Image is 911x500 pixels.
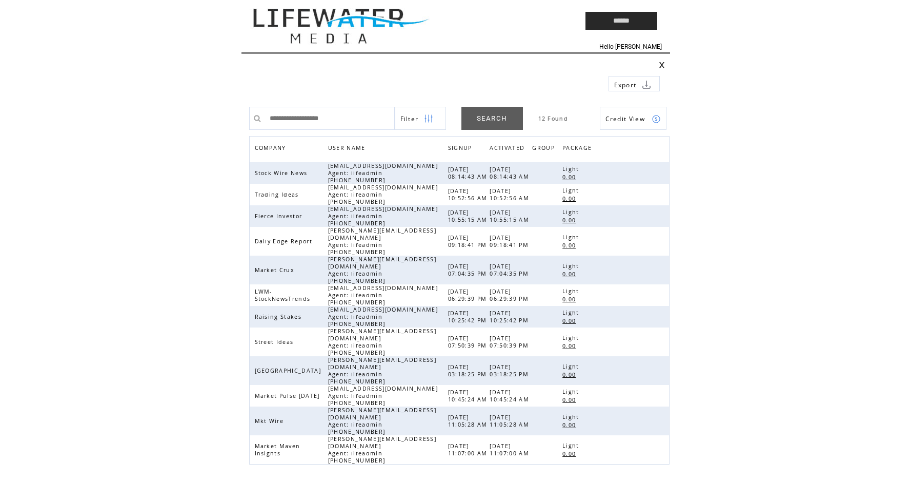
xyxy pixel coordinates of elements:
span: [DATE] 10:52:56 AM [448,187,490,202]
span: Light [562,262,582,270]
span: [PERSON_NAME][EMAIL_ADDRESS][DOMAIN_NAME] Agent: lifeadmin [PHONE_NUMBER] [328,227,436,256]
a: 0.00 [562,395,581,404]
span: [DATE] 10:55:15 AM [448,209,490,223]
span: [PERSON_NAME][EMAIL_ADDRESS][DOMAIN_NAME] Agent: lifeadmin [PHONE_NUMBER] [328,407,436,435]
span: 0.00 [562,296,578,303]
span: [DATE] 07:50:39 PM [448,335,490,349]
span: [DATE] 06:29:39 PM [490,288,531,302]
a: 0.00 [562,270,581,278]
span: ACTIVATED [490,142,527,157]
span: 0.00 [562,421,578,429]
img: download.png [642,80,651,89]
span: [DATE] 10:45:24 AM [448,389,490,403]
span: 0.00 [562,396,578,403]
span: [DATE] 07:04:35 PM [448,263,490,277]
span: [DATE] 11:07:00 AM [448,443,490,457]
span: [EMAIL_ADDRESS][DOMAIN_NAME] Agent: lifeadmin [PHONE_NUMBER] [328,184,438,205]
img: credits.png [652,114,661,124]
a: COMPANY [255,144,289,150]
span: Light [562,234,582,241]
span: [EMAIL_ADDRESS][DOMAIN_NAME] Agent: lifeadmin [PHONE_NUMBER] [328,385,438,407]
span: Light [562,413,582,420]
span: Market Pulse [DATE] [255,392,322,399]
span: Daily Edge Report [255,238,315,245]
span: Fierce Investor [255,213,305,220]
span: [PERSON_NAME][EMAIL_ADDRESS][DOMAIN_NAME] Agent: lifeadmin [PHONE_NUMBER] [328,435,436,464]
span: [DATE] 06:29:39 PM [448,288,490,302]
span: USER NAME [328,142,368,157]
span: Market Maven Insights [255,443,300,457]
span: Light [562,187,582,194]
span: Light [562,334,582,341]
span: [GEOGRAPHIC_DATA] [255,367,324,374]
span: Show filters [400,114,419,123]
span: 0.00 [562,371,578,378]
a: 0.00 [562,341,581,350]
span: Light [562,388,582,395]
span: Light [562,287,582,295]
span: 12 Found [538,115,569,122]
a: 0.00 [562,194,581,203]
span: Market Crux [255,266,297,274]
span: [DATE] 11:05:28 AM [448,414,490,428]
a: SEARCH [461,107,523,130]
a: 0.00 [562,316,581,325]
span: [DATE] 07:50:39 PM [490,335,531,349]
span: 0.00 [562,271,578,278]
span: [PERSON_NAME][EMAIL_ADDRESS][DOMAIN_NAME] Agent: lifeadmin [PHONE_NUMBER] [328,356,436,385]
span: Light [562,165,582,172]
a: GROUP [532,142,560,157]
span: [PERSON_NAME][EMAIL_ADDRESS][DOMAIN_NAME] Agent: lifeadmin [PHONE_NUMBER] [328,256,436,284]
span: [DATE] 10:25:42 PM [448,310,490,324]
span: [EMAIL_ADDRESS][DOMAIN_NAME] Agent: lifeadmin [PHONE_NUMBER] [328,205,438,227]
span: 0.00 [562,450,578,457]
span: Stock Wire News [255,169,310,177]
span: SIGNUP [448,142,475,157]
span: [DATE] 11:07:00 AM [490,443,532,457]
span: Show Credits View [605,114,645,123]
span: [DATE] 09:18:41 PM [490,234,531,248]
a: 0.00 [562,241,581,249]
span: [DATE] 11:05:28 AM [490,414,532,428]
a: 0.00 [562,449,581,458]
a: 0.00 [562,216,581,224]
span: Light [562,442,582,449]
span: [DATE] 10:45:24 AM [490,389,532,403]
span: 0.00 [562,317,578,324]
a: ACTIVATED [490,142,530,157]
span: Mkt Wire [255,417,287,425]
span: [EMAIL_ADDRESS][DOMAIN_NAME] Agent: lifeadmin [PHONE_NUMBER] [328,284,438,306]
span: Light [562,309,582,316]
span: [DATE] 10:25:42 PM [490,310,531,324]
span: Street Ideas [255,338,296,345]
a: SIGNUP [448,144,475,150]
span: PACKAGE [562,142,594,157]
span: 0.00 [562,242,578,249]
span: [DATE] 07:04:35 PM [490,263,531,277]
span: 0.00 [562,195,578,202]
span: COMPANY [255,142,289,157]
a: 0.00 [562,172,581,181]
a: Export [609,76,660,91]
img: filters.png [424,107,433,130]
a: 0.00 [562,370,581,379]
span: LWM-StockNewsTrends [255,288,313,302]
a: USER NAME [328,144,368,150]
span: [EMAIL_ADDRESS][DOMAIN_NAME] Agent: lifeadmin [PHONE_NUMBER] [328,162,438,184]
span: Light [562,208,582,216]
span: [PERSON_NAME][EMAIL_ADDRESS][DOMAIN_NAME] Agent: lifeadmin [PHONE_NUMBER] [328,328,436,356]
span: [DATE] 10:55:15 AM [490,209,532,223]
span: [DATE] 08:14:43 AM [490,166,532,180]
span: GROUP [532,142,557,157]
span: 0.00 [562,174,578,181]
span: Light [562,363,582,370]
span: Export to csv file [614,81,637,89]
span: Trading Ideas [255,191,301,198]
span: [DATE] 09:18:41 PM [448,234,490,248]
span: [DATE] 10:52:56 AM [490,187,532,202]
a: Filter [395,107,446,130]
span: Hello [PERSON_NAME] [599,43,662,50]
span: 0.00 [562,217,578,224]
span: 0.00 [562,342,578,350]
span: [DATE] 03:18:25 PM [490,363,531,378]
